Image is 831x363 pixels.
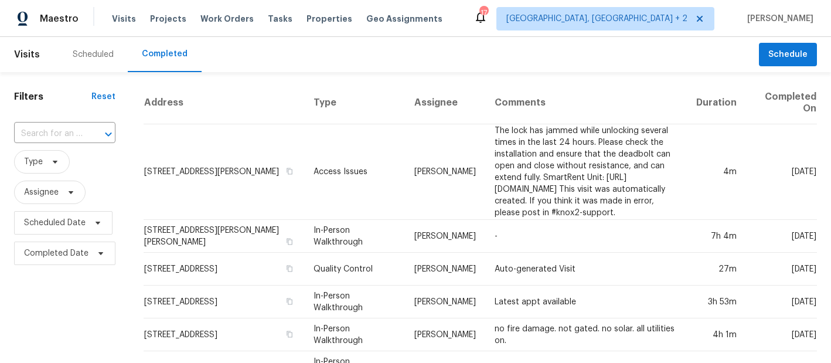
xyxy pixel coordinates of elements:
td: Latest appt available [485,286,687,318]
th: Address [144,82,304,124]
td: [STREET_ADDRESS] [144,318,304,351]
input: Search for an address... [14,125,83,143]
h1: Filters [14,91,91,103]
th: Completed On [746,82,817,124]
td: [STREET_ADDRESS] [144,286,304,318]
td: 7h 4m [687,220,746,253]
td: [STREET_ADDRESS][PERSON_NAME] [144,124,304,220]
span: Visits [14,42,40,67]
td: [DATE] [746,124,817,220]
span: Maestro [40,13,79,25]
div: Completed [142,48,188,60]
td: 3h 53m [687,286,746,318]
td: no fire damage. not gated. no solar. all utilities on. [485,318,687,351]
button: Copy Address [284,166,295,177]
span: [GEOGRAPHIC_DATA], [GEOGRAPHIC_DATA] + 2 [506,13,687,25]
td: 27m [687,253,746,286]
td: [PERSON_NAME] [405,220,485,253]
span: Type [24,156,43,168]
td: [PERSON_NAME] [405,253,485,286]
span: Scheduled Date [24,217,86,229]
td: - [485,220,687,253]
td: Auto-generated Visit [485,253,687,286]
td: In-Person Walkthrough [304,220,405,253]
th: Comments [485,82,687,124]
td: 4m [687,124,746,220]
td: In-Person Walkthrough [304,286,405,318]
button: Copy Address [284,263,295,274]
span: Work Orders [200,13,254,25]
div: Scheduled [73,49,114,60]
td: [DATE] [746,220,817,253]
button: Copy Address [284,329,295,340]
td: The lock has jammed while unlocking several times in the last 24 hours. Please check the installa... [485,124,687,220]
span: Visits [112,13,136,25]
td: Access Issues [304,124,405,220]
td: [PERSON_NAME] [405,124,485,220]
button: Open [100,126,117,143]
td: In-Person Walkthrough [304,318,405,351]
span: [PERSON_NAME] [743,13,813,25]
span: Properties [306,13,352,25]
th: Duration [687,82,746,124]
span: Schedule [768,48,808,62]
td: 4h 1m [687,318,746,351]
td: [STREET_ADDRESS] [144,253,304,286]
td: [PERSON_NAME] [405,318,485,351]
th: Type [304,82,405,124]
td: Quality Control [304,253,405,286]
td: [DATE] [746,318,817,351]
button: Schedule [759,43,817,67]
td: [PERSON_NAME] [405,286,485,318]
td: [DATE] [746,253,817,286]
span: Tasks [268,15,292,23]
button: Copy Address [284,296,295,307]
span: Projects [150,13,186,25]
span: Geo Assignments [366,13,442,25]
div: Reset [91,91,115,103]
span: Completed Date [24,247,88,259]
td: [STREET_ADDRESS][PERSON_NAME][PERSON_NAME] [144,220,304,253]
span: Assignee [24,186,59,198]
div: 17 [479,7,488,19]
th: Assignee [405,82,485,124]
td: [DATE] [746,286,817,318]
button: Copy Address [284,236,295,247]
